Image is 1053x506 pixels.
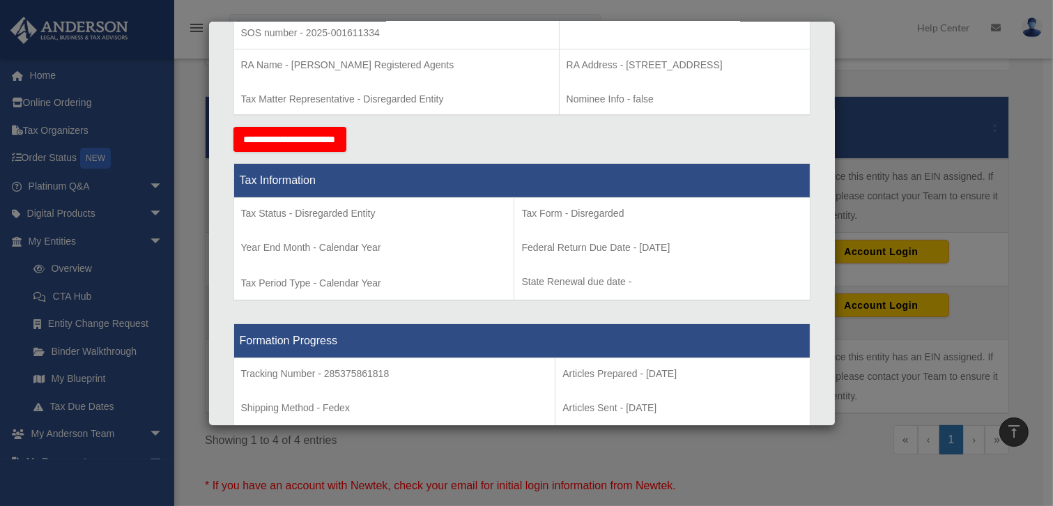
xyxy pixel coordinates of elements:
[562,399,802,417] p: Articles Sent - [DATE]
[521,273,802,291] p: State Renewal due date -
[521,239,802,256] p: Federal Return Due Date - [DATE]
[241,91,552,108] p: Tax Matter Representative - Disregarded Entity
[241,205,507,222] p: Tax Status - Disregarded Entity
[562,365,802,383] p: Articles Prepared - [DATE]
[241,24,552,42] p: SOS number - 2025-001611334
[567,91,803,108] p: Nominee Info - false
[241,399,548,417] p: Shipping Method - Fedex
[241,56,552,74] p: RA Name - [PERSON_NAME] Registered Agents
[241,365,548,383] p: Tracking Number - 285375861818
[233,324,810,358] th: Formation Progress
[567,56,803,74] p: RA Address - [STREET_ADDRESS]
[521,205,802,222] p: Tax Form - Disregarded
[241,239,507,256] p: Year End Month - Calendar Year
[233,198,514,301] td: Tax Period Type - Calendar Year
[233,164,810,198] th: Tax Information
